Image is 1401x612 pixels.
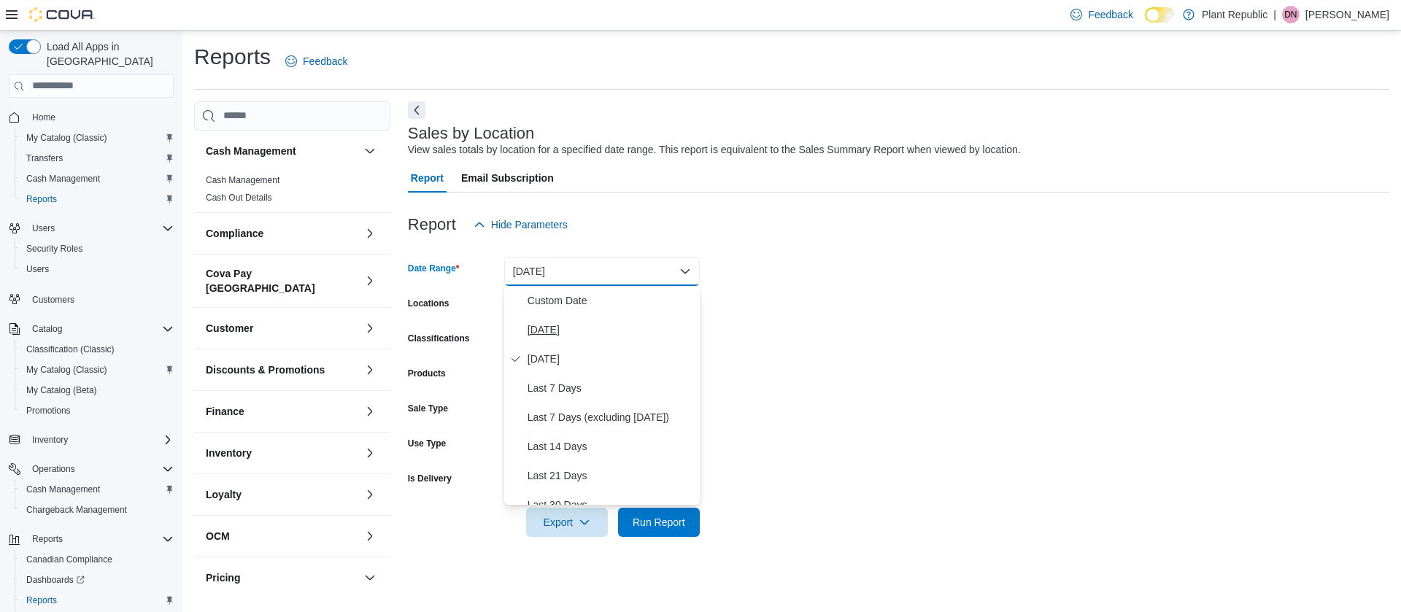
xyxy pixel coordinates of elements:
button: Chargeback Management [15,500,180,520]
span: Chargeback Management [26,504,127,516]
button: Promotions [15,400,180,421]
span: Load All Apps in [GEOGRAPHIC_DATA] [41,39,174,69]
label: Use Type [408,438,446,449]
button: Reports [15,590,180,611]
h3: Report [408,216,456,233]
button: Pricing [206,570,358,585]
span: Transfers [26,152,63,164]
label: Classifications [408,333,470,344]
span: Cash Management [206,174,279,186]
button: OCM [361,527,379,545]
span: Last 21 Days [528,467,694,484]
span: Promotions [20,402,174,419]
span: Cash Management [20,170,174,187]
a: My Catalog (Classic) [20,361,113,379]
button: Discounts & Promotions [361,361,379,379]
span: Classification (Classic) [20,341,174,358]
a: Reports [20,190,63,208]
p: [PERSON_NAME] [1305,6,1389,23]
button: Operations [26,460,81,478]
h3: OCM [206,529,230,543]
button: Inventory [361,444,379,462]
span: Export [535,508,599,537]
span: Canadian Compliance [26,554,112,565]
span: Inventory [32,434,68,446]
a: Dashboards [15,570,180,590]
button: [DATE] [504,257,700,286]
span: Report [411,163,444,193]
span: My Catalog (Classic) [26,132,107,144]
button: Users [3,218,180,239]
span: Cash Management [20,481,174,498]
p: Plant Republic [1202,6,1267,23]
span: Feedback [1088,7,1132,22]
label: Is Delivery [408,473,452,484]
span: Feedback [303,54,347,69]
h3: Cash Management [206,144,296,158]
button: Home [3,106,180,128]
div: Select listbox [504,286,700,505]
p: | [1273,6,1276,23]
button: Reports [26,530,69,548]
h3: Loyalty [206,487,242,502]
button: Next [408,101,425,119]
span: Last 7 Days [528,379,694,397]
a: Security Roles [20,240,88,257]
h3: Discounts & Promotions [206,363,325,377]
span: Last 14 Days [528,438,694,455]
a: Transfers [20,150,69,167]
span: Inventory [26,431,174,449]
h3: Compliance [206,226,263,241]
button: Reports [3,529,180,549]
span: Security Roles [26,243,82,255]
button: OCM [206,529,358,543]
button: Inventory [3,430,180,450]
span: Customers [26,290,174,308]
span: Cash Management [26,484,100,495]
button: Operations [3,459,180,479]
label: Products [408,368,446,379]
a: Cash Management [20,481,106,498]
button: Finance [361,403,379,420]
span: Classification (Classic) [26,344,115,355]
button: Users [26,220,61,237]
span: My Catalog (Beta) [20,381,174,399]
span: My Catalog (Classic) [20,129,174,147]
div: Cash Management [194,171,390,212]
img: Cova [29,7,95,22]
span: [DATE] [528,321,694,338]
a: Promotions [20,402,77,419]
span: My Catalog (Classic) [26,364,107,376]
h3: Finance [206,404,244,419]
span: Last 30 Days [528,496,694,514]
button: Reports [15,189,180,209]
button: Export [526,508,608,537]
button: My Catalog (Classic) [15,128,180,148]
h3: Sales by Location [408,125,535,142]
button: Hide Parameters [468,210,574,239]
span: Catalog [26,320,174,338]
label: Date Range [408,263,460,274]
button: Finance [206,404,358,419]
span: Customers [32,294,74,306]
div: Delina Negassi [1282,6,1300,23]
span: Last 7 Days (excluding [DATE]) [528,408,694,426]
span: Reports [26,594,57,606]
span: Reports [20,592,174,609]
h3: Pricing [206,570,240,585]
a: Customers [26,291,80,309]
h3: Customer [206,321,253,336]
button: Cova Pay [GEOGRAPHIC_DATA] [206,266,358,295]
button: Customer [361,319,379,337]
span: Operations [32,463,75,475]
a: Reports [20,592,63,609]
span: Reports [26,530,174,548]
span: Users [26,263,49,275]
span: Catalog [32,323,62,335]
a: Cash Management [20,170,106,187]
input: Dark Mode [1145,7,1176,23]
button: Discounts & Promotions [206,363,358,377]
button: Cash Management [15,169,180,189]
